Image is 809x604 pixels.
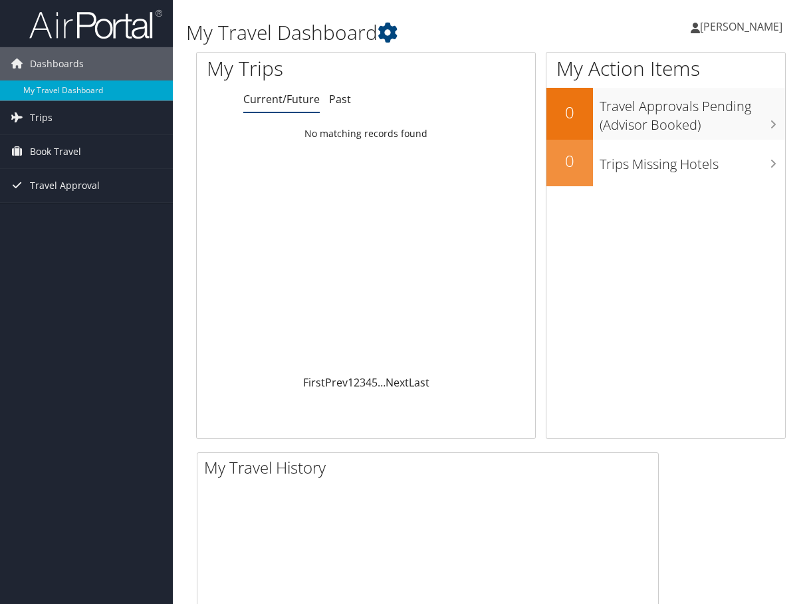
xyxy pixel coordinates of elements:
[409,375,429,390] a: Last
[207,55,384,82] h1: My Trips
[30,47,84,80] span: Dashboards
[691,7,796,47] a: [PERSON_NAME]
[29,9,162,40] img: airportal-logo.png
[30,101,53,134] span: Trips
[546,150,593,172] h2: 0
[186,19,592,47] h1: My Travel Dashboard
[386,375,409,390] a: Next
[700,19,782,34] span: [PERSON_NAME]
[329,92,351,106] a: Past
[546,55,785,82] h1: My Action Items
[303,375,325,390] a: First
[366,375,372,390] a: 4
[546,88,785,139] a: 0Travel Approvals Pending (Advisor Booked)
[600,90,785,134] h3: Travel Approvals Pending (Advisor Booked)
[30,135,81,168] span: Book Travel
[378,375,386,390] span: …
[348,375,354,390] a: 1
[546,140,785,186] a: 0Trips Missing Hotels
[325,375,348,390] a: Prev
[197,122,535,146] td: No matching records found
[243,92,320,106] a: Current/Future
[30,169,100,202] span: Travel Approval
[546,101,593,124] h2: 0
[600,148,785,174] h3: Trips Missing Hotels
[360,375,366,390] a: 3
[354,375,360,390] a: 2
[372,375,378,390] a: 5
[204,456,658,479] h2: My Travel History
